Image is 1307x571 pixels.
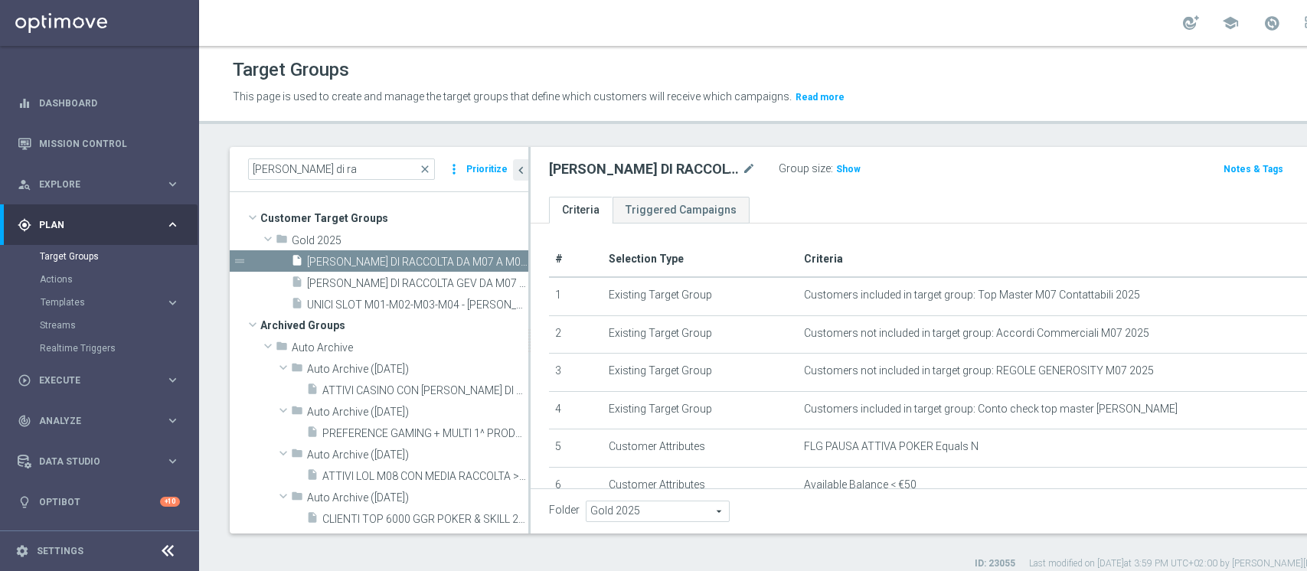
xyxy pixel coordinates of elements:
[307,277,528,290] span: CALO DI RACCOLTA GEV DA M07 A M06 MAGGIORE DEL 50%. CON M06 GGR &gt;150&#x20AC; 30.07
[233,90,792,103] span: This page is used to create and manage the target groups that define which customers will receive...
[603,242,798,277] th: Selection Type
[322,513,528,526] span: CLIENTI TOP 6000 GGR POKER &amp; SKILL 2023 CON CALO DI RACCOLTA A M01 &gt;50% VS MEDIA 2023 02.02
[18,481,180,522] div: Optibot
[464,159,510,180] button: Prioritize
[18,374,31,387] i: play_circle_outline
[18,218,31,232] i: gps_fixed
[40,268,198,291] div: Actions
[40,296,181,308] button: Templates keyboard_arrow_right
[291,297,303,315] i: insert_drive_file
[831,162,833,175] label: :
[18,495,31,509] i: lightbulb
[18,96,31,110] i: equalizer
[1222,15,1239,31] span: school
[18,123,180,164] div: Mission Control
[41,298,165,307] div: Templates
[446,158,462,180] i: more_vert
[291,276,303,293] i: insert_drive_file
[804,327,1149,340] span: Customers not included in target group: Accordi Commerciali M07 2025
[322,470,528,483] span: ATTIVI LOL M08 CON MEDIA RACCOLTA &gt;200 E CALO DI RACCOLTA M09&gt;30% 26.09
[804,364,1154,377] span: Customers not included in target group: REGOLE GENEROSITY M07 2025
[165,217,180,232] i: keyboard_arrow_right
[322,384,528,397] span: ATTIVI CASINO CON CALO DI RACCOLTA &gt;50% GENNAIO VS DICEMBRE CON RACCOLTA &gt;1000 27.01
[307,256,528,269] span: CALO DI RACCOLTA DA M07 A M06 MAGGIORE DEL 30%. CON M06 GGR &gt;80&#x20AC; 28.07
[260,207,528,229] span: Customer Target Groups
[794,89,846,106] button: Read more
[291,490,303,507] i: folder
[291,361,303,379] i: folder
[248,158,435,180] input: Quick find group or folder
[804,478,917,491] span: Available Balance < €50
[39,180,165,189] span: Explore
[419,163,431,175] span: close
[18,83,180,123] div: Dashboard
[306,511,319,529] i: insert_drive_file
[549,197,613,224] a: Criteria
[17,455,181,468] button: Data Studio keyboard_arrow_right
[836,164,861,175] span: Show
[292,341,528,354] span: Auto Archive
[40,291,198,314] div: Templates
[603,467,798,505] td: Customer Attributes
[165,373,180,387] i: keyboard_arrow_right
[1222,161,1285,178] button: Notes & Tags
[603,429,798,468] td: Customer Attributes
[549,242,603,277] th: #
[17,138,181,150] button: Mission Control
[549,391,603,429] td: 4
[549,504,580,517] label: Folder
[804,403,1178,416] span: Customers included in target group: Conto check top master [PERSON_NAME]
[165,454,180,468] i: keyboard_arrow_right
[549,354,603,392] td: 3
[17,415,181,427] button: track_changes Analyze keyboard_arrow_right
[18,178,31,191] i: person_search
[18,374,165,387] div: Execute
[307,363,528,376] span: Auto Archive (2023-07-27)
[307,406,528,419] span: Auto Archive (2024-01-01)
[742,160,756,178] i: mode_edit
[549,277,603,315] td: 1
[322,427,528,440] span: PREFERENCE GAMING &#x2B; MULTI 1^ PRODOTTO CASINO - ESCLUDERE TARGET CALO DI RACCOLTA - escludi b...
[17,97,181,109] button: equalizer Dashboard
[39,457,165,466] span: Data Studio
[18,414,165,428] div: Analyze
[40,319,159,331] a: Streams
[292,234,528,247] span: Gold 2025
[276,233,288,250] i: folder
[291,254,303,272] i: insert_drive_file
[165,413,180,428] i: keyboard_arrow_right
[603,277,798,315] td: Existing Target Group
[41,298,150,307] span: Templates
[17,496,181,508] button: lightbulb Optibot +10
[307,491,528,504] span: Auto Archive (2024-08-01)
[603,354,798,392] td: Existing Target Group
[307,299,528,312] span: UNICI SLOT M01-M02-M03-M04 - CALO DI RACCOLTA E GGR SLOT M04 VS M03 &gt; 50% - LISTA FORNITA DA N...
[39,376,165,385] span: Execute
[603,391,798,429] td: Existing Target Group
[17,178,181,191] button: person_search Explore keyboard_arrow_right
[37,547,83,556] a: Settings
[39,481,160,522] a: Optibot
[291,447,303,465] i: folder
[39,123,180,164] a: Mission Control
[549,467,603,505] td: 6
[804,253,843,265] span: Criteria
[804,440,979,453] span: FLG PAUSA ATTIVA POKER Equals N
[306,468,319,486] i: insert_drive_file
[306,383,319,400] i: insert_drive_file
[40,273,159,285] a: Actions
[549,429,603,468] td: 5
[17,219,181,231] button: gps_fixed Plan keyboard_arrow_right
[18,455,165,468] div: Data Studio
[39,220,165,230] span: Plan
[17,374,181,387] button: play_circle_outline Execute keyboard_arrow_right
[276,340,288,357] i: folder
[549,160,739,178] h2: [PERSON_NAME] DI RACCOLTA DA M07 A M06 MAGGIORE DEL 30%. CON M06 GGR >80€ 28.07
[549,315,603,354] td: 2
